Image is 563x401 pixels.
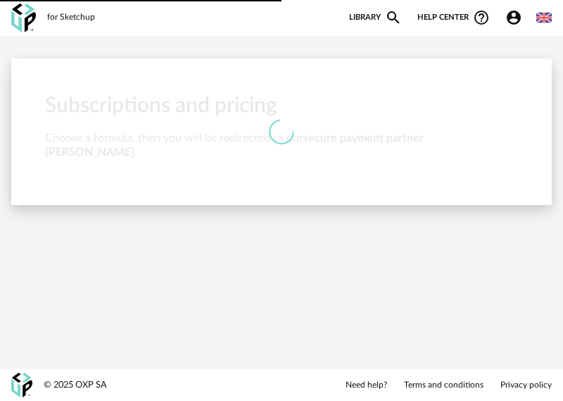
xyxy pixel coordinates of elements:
[346,380,387,391] a: Need help?
[11,373,32,397] img: OXP
[473,9,490,26] span: Help Circle Outline icon
[505,9,522,26] span: Account Circle icon
[47,12,95,23] div: for Sketchup
[349,9,402,26] a: LibraryMagnify icon
[500,380,552,391] a: Privacy policy
[11,4,36,32] img: OXP
[44,379,107,391] div: © 2025 OXP SA
[404,380,483,391] a: Terms and conditions
[385,9,402,26] span: Magnify icon
[505,9,529,26] span: Account Circle icon
[417,9,490,26] span: Help centerHelp Circle Outline icon
[536,10,552,25] img: us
